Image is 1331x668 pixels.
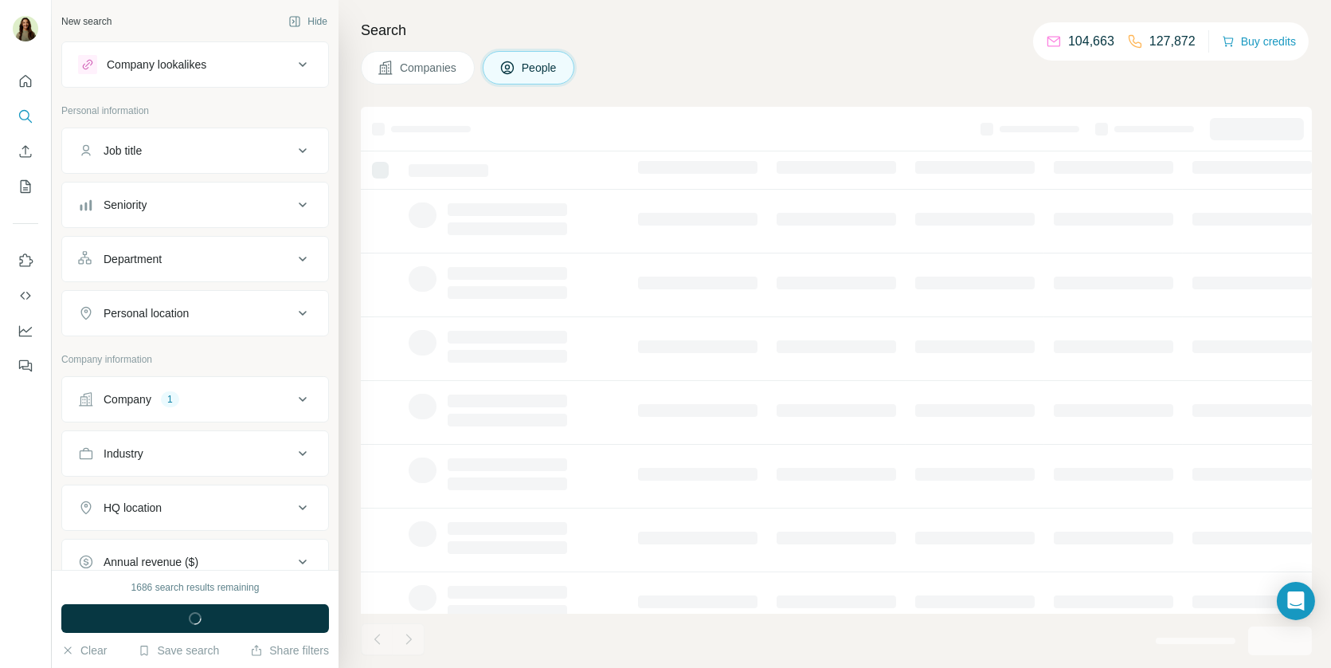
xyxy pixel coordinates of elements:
[361,19,1312,41] h4: Search
[13,246,38,275] button: Use Surfe on LinkedIn
[13,172,38,201] button: My lists
[104,251,162,267] div: Department
[13,352,38,380] button: Feedback
[61,642,107,658] button: Clear
[62,434,328,473] button: Industry
[61,352,329,367] p: Company information
[1149,32,1196,51] p: 127,872
[13,67,38,96] button: Quick start
[1068,32,1114,51] p: 104,663
[107,57,206,73] div: Company lookalikes
[104,197,147,213] div: Seniority
[104,500,162,516] div: HQ location
[61,14,112,29] div: New search
[13,16,38,41] img: Avatar
[104,391,151,407] div: Company
[522,60,558,76] span: People
[277,10,339,33] button: Hide
[104,305,189,321] div: Personal location
[62,294,328,332] button: Personal location
[62,489,328,527] button: HQ location
[62,543,328,581] button: Annual revenue ($)
[13,137,38,166] button: Enrich CSV
[1277,582,1315,620] div: Open Intercom Messenger
[62,45,328,84] button: Company lookalikes
[104,143,142,159] div: Job title
[13,281,38,310] button: Use Surfe API
[62,132,328,170] button: Job title
[1222,30,1296,53] button: Buy credits
[400,60,458,76] span: Companies
[13,102,38,131] button: Search
[61,104,329,118] p: Personal information
[131,580,260,595] div: 1686 search results remaining
[62,240,328,278] button: Department
[104,446,143,462] div: Industry
[250,642,329,658] button: Share filters
[62,186,328,224] button: Seniority
[104,554,198,570] div: Annual revenue ($)
[62,380,328,418] button: Company1
[161,392,179,407] div: 1
[13,316,38,345] button: Dashboard
[138,642,219,658] button: Save search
